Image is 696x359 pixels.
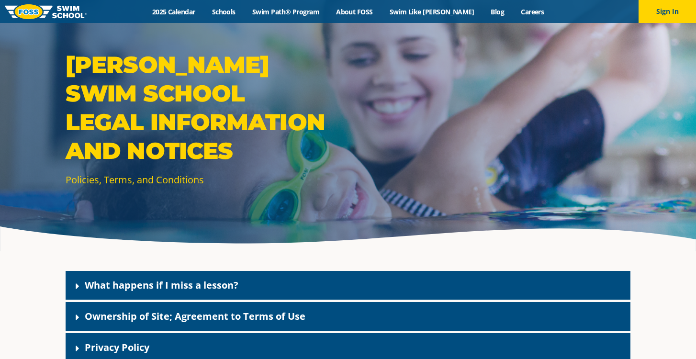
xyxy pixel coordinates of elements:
p: [PERSON_NAME] Swim School Legal Information and Notices [66,50,343,165]
p: Policies, Terms, and Conditions [66,173,343,187]
a: Blog [483,7,513,16]
div: What happens if I miss a lesson? [66,271,630,300]
a: Swim Path® Program [244,7,327,16]
a: Privacy Policy [85,341,149,354]
a: Swim Like [PERSON_NAME] [381,7,483,16]
div: Ownership of Site; Agreement to Terms of Use [66,302,630,331]
a: What happens if I miss a lesson? [85,279,238,292]
img: FOSS Swim School Logo [5,4,87,19]
a: Ownership of Site; Agreement to Terms of Use [85,310,305,323]
a: 2025 Calendar [144,7,203,16]
a: Careers [513,7,552,16]
a: Schools [203,7,244,16]
a: About FOSS [328,7,382,16]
